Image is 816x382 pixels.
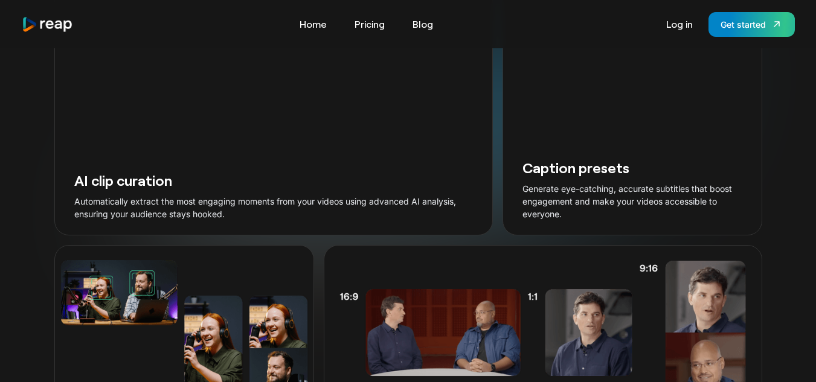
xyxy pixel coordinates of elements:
a: Pricing [349,14,391,34]
a: home [22,16,74,33]
a: Log in [660,14,699,34]
p: Automatically extract the most engaging moments from your videos using advanced AI analysis, ensu... [74,195,473,220]
h3: Caption presets [522,158,742,177]
p: Generate eye-catching, accurate subtitles that boost engagement and make your videos accessible t... [522,182,742,220]
a: Blog [406,14,439,34]
a: Get started [708,12,795,37]
h3: AI clip curation [74,171,473,189]
a: Home [294,14,333,34]
div: Get started [721,18,766,31]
